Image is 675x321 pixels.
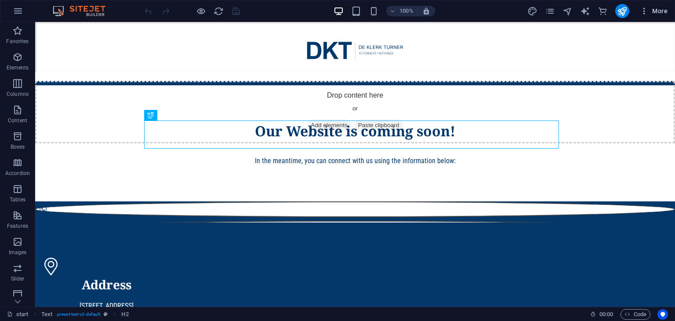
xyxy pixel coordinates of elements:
p: Slider [11,275,25,282]
span: . preset-text-v2-default [56,309,100,320]
button: Code [621,309,650,320]
button: Usercentrics [657,309,668,320]
button: pages [545,6,555,16]
p: Features [7,223,28,230]
button: design [527,6,538,16]
p: Content [8,117,27,124]
span: : [606,311,607,317]
p: Accordion [5,170,30,177]
i: Reload page [214,6,224,16]
p: Elements [7,64,29,71]
span: More [640,7,668,15]
button: navigator [562,6,573,16]
i: Navigator [562,6,573,16]
p: Boxes [11,143,25,150]
button: 100% [386,6,417,16]
button: text_generator [580,6,591,16]
i: Design (Ctrl+Alt+Y) [527,6,537,16]
h6: Session time [590,309,613,320]
h6: 100% [399,6,414,16]
p: Images [9,249,27,256]
p: Columns [7,91,29,98]
i: Pages (Ctrl+Alt+S) [545,6,555,16]
span: Paste clipboard [319,97,368,109]
span: Click to select. Double-click to edit [41,309,52,320]
span: Add elements [272,97,316,109]
button: commerce [598,6,608,16]
button: More [636,4,671,18]
p: Favorites [6,38,29,45]
i: On resize automatically adjust zoom level to fit chosen device. [422,7,430,15]
button: Click here to leave preview mode and continue editing [196,6,206,16]
span: Code [624,309,646,320]
button: reload [213,6,224,16]
img: Editor Logo [51,6,116,16]
button: publish [615,4,629,18]
span: Click to select. Double-click to edit [121,309,128,320]
span: 00 00 [599,309,613,320]
p: Tables [10,196,25,203]
i: This element is a customizable preset [104,312,108,317]
a: Click to cancel selection. Double-click to open Pages [7,309,29,320]
i: Publish [617,6,627,16]
i: AI Writer [580,6,590,16]
i: Commerce [598,6,608,16]
nav: breadcrumb [41,309,129,320]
